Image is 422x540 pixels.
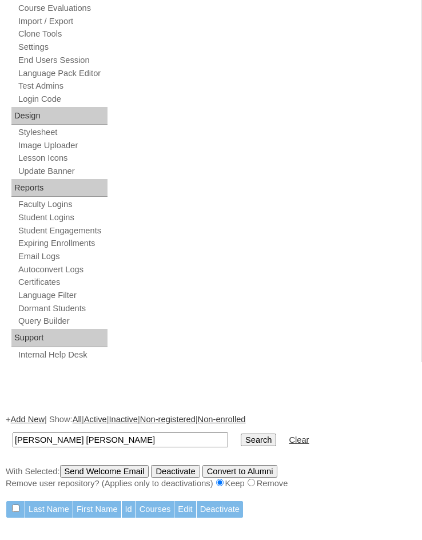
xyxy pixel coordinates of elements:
a: Update Banner [17,166,108,177]
a: Non-enrolled [198,415,246,424]
a: Course Evaluations [17,3,108,14]
a: Active [84,415,107,424]
a: Faculty Logins [17,199,108,210]
a: Clear [289,435,309,444]
a: Settings [17,42,108,53]
a: Internal Help Desk [17,350,108,360]
a: Clone Tools [17,29,108,39]
td: Edit [174,501,196,518]
a: Image Uploader [17,140,108,151]
a: End Users Session [17,55,108,66]
a: Dormant Students [17,303,108,314]
a: Certificates [17,277,108,288]
div: Remove user repository? (Applies only to deactivations) Keep Remove [6,478,422,490]
input: Convert to Alumni [202,465,278,478]
a: Query Builder [17,316,108,327]
td: Courses [136,501,174,518]
a: Stylesheet [17,127,108,138]
a: Add New [11,415,45,424]
a: Test Admins [17,81,108,92]
td: First Name [73,501,121,518]
div: Reports [11,179,108,197]
a: Autoconvert Logs [17,264,108,275]
div: + | Show: | | | | [6,414,422,489]
a: Non-registered [140,415,196,424]
a: Expiring Enrollments [17,238,108,249]
a: Lesson Icons [17,153,108,164]
a: Language Pack Editor [17,68,108,79]
input: Search [241,434,276,446]
input: Search [13,432,228,448]
a: Email Logs [17,251,108,262]
td: Deactivate [197,501,243,518]
div: Support [11,329,108,347]
a: Student Engagements [17,225,108,236]
a: Inactive [109,415,138,424]
a: Import / Export [17,16,108,27]
a: All [73,415,82,424]
a: Login Code [17,94,108,105]
a: Language Filter [17,290,108,301]
a: Student Logins [17,212,108,223]
div: Design [11,107,108,125]
td: Id [122,501,136,518]
input: Deactivate [151,465,200,478]
div: With Selected: [6,465,422,490]
input: Send Welcome Email [60,465,149,478]
td: Last Name [25,501,73,518]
